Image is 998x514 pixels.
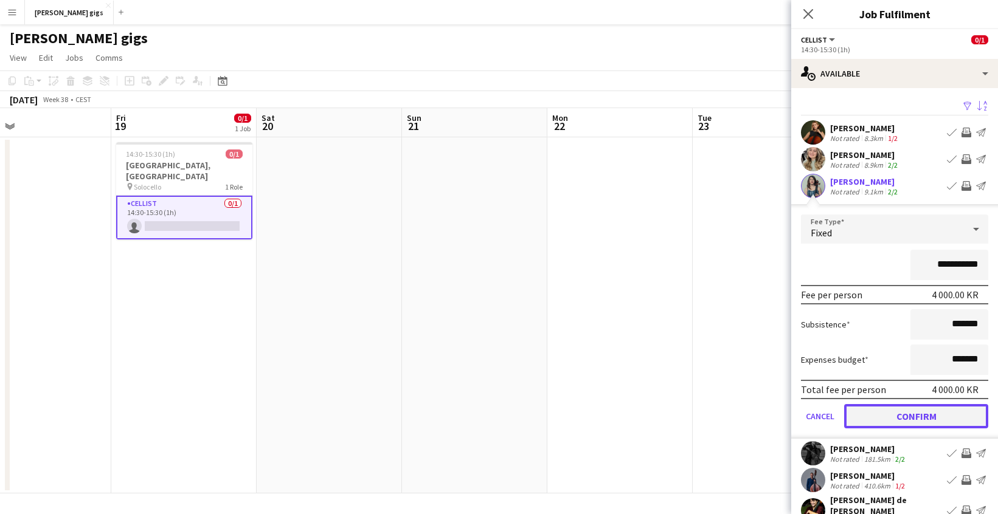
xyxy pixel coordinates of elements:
span: Week 38 [40,95,71,104]
app-skills-label: 2/2 [888,187,898,196]
div: Not rated [830,187,862,196]
div: Not rated [830,454,862,464]
h3: Job Fulfilment [791,6,998,22]
span: 23 [696,119,712,133]
span: 0/1 [971,35,988,44]
span: Tue [698,112,712,123]
app-card-role: Cellist0/114:30-15:30 (1h) [116,196,252,239]
div: [PERSON_NAME] [830,444,907,454]
label: Expenses budget [801,354,868,365]
div: [PERSON_NAME] [830,470,907,481]
label: Subsistence [801,319,850,330]
span: Cellist [801,35,827,44]
span: Solocello [134,182,161,191]
span: 14:30-15:30 (1h) [126,149,175,159]
div: [PERSON_NAME] [830,123,900,134]
a: Jobs [60,50,88,66]
app-skills-label: 1/2 [888,134,898,143]
button: Confirm [844,404,988,428]
span: Fri [116,112,126,123]
span: Jobs [65,52,83,63]
a: View [5,50,32,66]
span: 0/1 [234,114,251,123]
div: Not rated [830,481,862,490]
div: Fee per person [801,289,862,301]
span: 19 [114,119,126,133]
div: Total fee per person [801,383,886,396]
div: 410.6km [862,481,893,490]
span: Sat [262,112,275,123]
button: Cancel [801,404,839,428]
div: Not rated [830,160,862,170]
a: Comms [91,50,128,66]
span: Mon [552,112,568,123]
div: 181.5km [862,454,893,464]
div: 8.9km [862,160,885,170]
h1: [PERSON_NAME] gigs [10,29,148,47]
div: 4 000.00 KR [932,383,979,396]
div: 4 000.00 KR [932,289,979,301]
div: [PERSON_NAME] [830,149,900,160]
div: 14:30-15:30 (1h) [801,45,988,54]
button: [PERSON_NAME] gigs [25,1,114,24]
div: Available [791,59,998,88]
div: 8.3km [862,134,885,143]
div: [PERSON_NAME] [830,176,900,187]
span: 0/1 [226,149,243,159]
span: Fixed [811,227,832,239]
h3: [GEOGRAPHIC_DATA], [GEOGRAPHIC_DATA] [116,160,252,182]
div: CEST [75,95,91,104]
span: Comms [95,52,123,63]
div: 1 Job [235,124,251,133]
button: Cellist [801,35,837,44]
app-skills-label: 1/2 [895,481,905,490]
div: 9.1km [862,187,885,196]
app-skills-label: 2/2 [895,454,905,464]
app-job-card: 14:30-15:30 (1h)0/1[GEOGRAPHIC_DATA], [GEOGRAPHIC_DATA] Solocello1 RoleCellist0/114:30-15:30 (1h) [116,142,252,239]
span: Sun [407,112,421,123]
span: 20 [260,119,275,133]
span: View [10,52,27,63]
span: Edit [39,52,53,63]
div: [DATE] [10,94,38,106]
span: 22 [550,119,568,133]
a: Edit [34,50,58,66]
span: 21 [405,119,421,133]
app-skills-label: 2/2 [888,160,898,170]
span: 1 Role [225,182,243,191]
div: Not rated [830,134,862,143]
